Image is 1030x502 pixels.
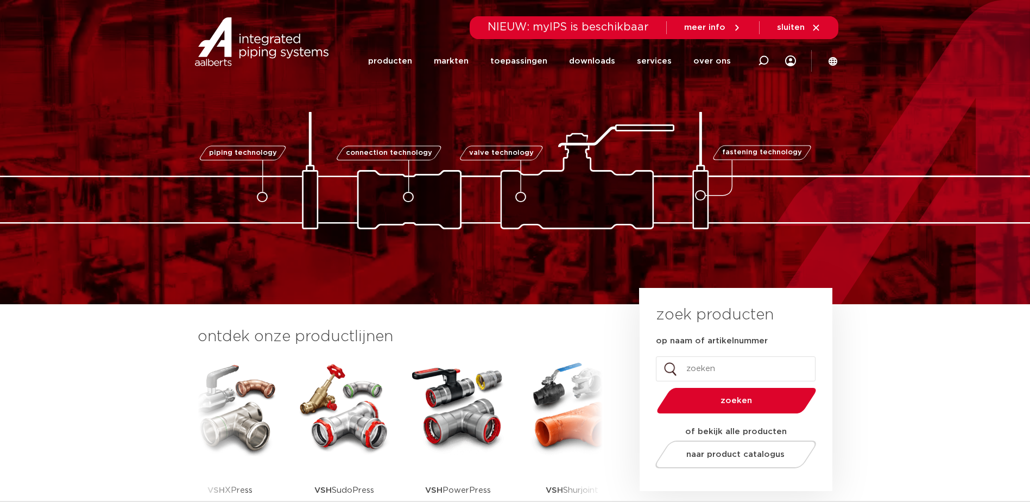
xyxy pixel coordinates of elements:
a: services [637,40,672,82]
a: naar product catalogus [652,441,819,468]
strong: VSH [314,486,332,494]
h3: zoek producten [656,304,774,326]
span: naar product catalogus [686,450,785,459]
strong: VSH [207,486,225,494]
a: markten [434,40,469,82]
a: producten [368,40,412,82]
h3: ontdek onze productlijnen [198,326,603,348]
a: sluiten [777,23,821,33]
label: op naam of artikelnummer [656,336,768,347]
button: zoeken [652,387,820,415]
span: NIEUW: myIPS is beschikbaar [488,22,649,33]
span: sluiten [777,23,805,32]
span: connection technology [345,149,432,156]
span: zoeken [685,397,788,405]
a: meer info [684,23,742,33]
strong: VSH [546,486,563,494]
a: downloads [569,40,615,82]
span: piping technology [209,149,277,156]
input: zoeken [656,356,816,381]
span: valve technology [469,149,534,156]
nav: Menu [368,40,731,82]
a: over ons [693,40,731,82]
strong: VSH [425,486,443,494]
a: toepassingen [490,40,547,82]
strong: of bekijk alle producten [685,428,787,436]
span: fastening technology [722,149,802,156]
span: meer info [684,23,725,32]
